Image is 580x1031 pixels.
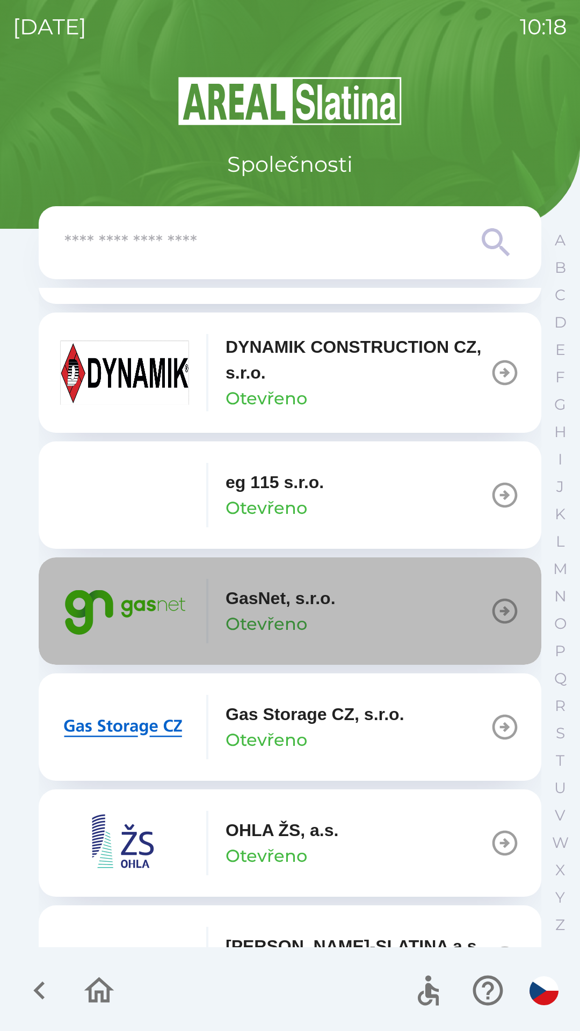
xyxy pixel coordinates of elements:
[60,927,189,991] img: e7973d4e-78b1-4a83-8dc1-9059164483d7.png
[547,336,574,364] button: E
[39,313,541,433] button: DYNAMIK CONSTRUCTION CZ, s.r.o.Otevřeno
[547,583,574,610] button: N
[555,642,565,660] p: P
[554,313,567,332] p: D
[226,386,307,411] p: Otevřeno
[547,391,574,418] button: G
[555,861,565,880] p: X
[39,905,541,1013] button: [PERSON_NAME]-SLATINA a.s.Zavřeno
[39,441,541,549] button: eg 115 s.r.o.Otevřeno
[555,888,565,907] p: Y
[547,254,574,281] button: B
[547,747,574,774] button: T
[555,696,565,715] p: R
[226,843,307,869] p: Otevřeno
[547,446,574,473] button: I
[547,637,574,665] button: P
[60,811,189,875] img: 95230cbc-907d-4dce-b6ee-20bf32430970.png
[227,148,353,180] p: Společnosti
[556,532,564,551] p: L
[555,916,565,934] p: Z
[547,418,574,446] button: H
[547,774,574,802] button: U
[530,976,559,1005] img: cs flag
[547,227,574,254] button: A
[547,692,574,720] button: R
[556,477,564,496] p: J
[547,720,574,747] button: S
[13,11,86,43] p: [DATE]
[547,500,574,528] button: K
[226,334,490,386] p: DYNAMIK CONSTRUCTION CZ, s.r.o.
[547,856,574,884] button: X
[60,340,189,405] img: 9aa1c191-0426-4a03-845b-4981a011e109.jpeg
[553,560,568,578] p: M
[554,779,566,797] p: U
[520,11,567,43] p: 10:18
[555,505,565,524] p: K
[226,611,307,637] p: Otevřeno
[547,309,574,336] button: D
[556,751,564,770] p: T
[547,528,574,555] button: L
[39,557,541,665] button: GasNet, s.r.o.Otevřeno
[547,610,574,637] button: O
[547,473,574,500] button: J
[547,884,574,911] button: Y
[226,701,404,727] p: Gas Storage CZ, s.r.o.
[552,833,569,852] p: W
[555,258,566,277] p: B
[39,75,541,127] img: Logo
[60,579,189,643] img: 95bd5263-4d84-4234-8c68-46e365c669f1.png
[226,727,307,753] p: Otevřeno
[226,933,481,959] p: [PERSON_NAME]-SLATINA a.s.
[554,423,567,441] p: H
[555,286,565,304] p: C
[547,911,574,939] button: Z
[547,364,574,391] button: F
[555,806,565,825] p: V
[226,469,324,495] p: eg 115 s.r.o.
[226,495,307,521] p: Otevřeno
[554,395,566,414] p: G
[226,585,336,611] p: GasNet, s.r.o.
[554,669,567,688] p: Q
[226,817,338,843] p: OHLA ŽS, a.s.
[547,802,574,829] button: V
[555,231,565,250] p: A
[60,463,189,527] img: 1a4889b5-dc5b-4fa6-815e-e1339c265386.png
[555,368,565,387] p: F
[554,614,567,633] p: O
[547,281,574,309] button: C
[60,695,189,759] img: 2bd567fa-230c-43b3-b40d-8aef9e429395.png
[547,665,574,692] button: Q
[547,555,574,583] button: M
[556,724,565,743] p: S
[558,450,562,469] p: I
[554,587,567,606] p: N
[39,673,541,781] button: Gas Storage CZ, s.r.o.Otevřeno
[555,340,565,359] p: E
[39,789,541,897] button: OHLA ŽS, a.s.Otevřeno
[547,829,574,856] button: W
